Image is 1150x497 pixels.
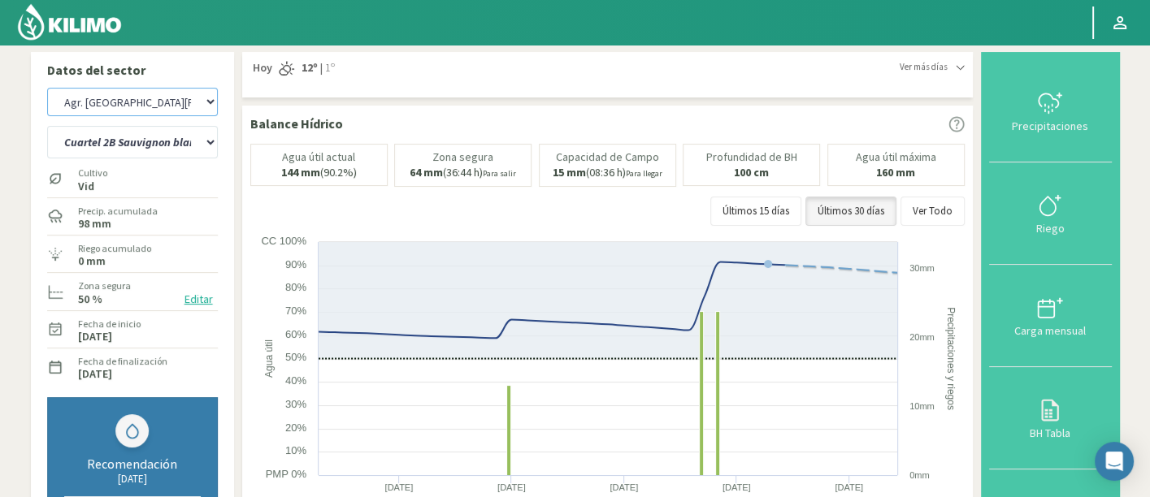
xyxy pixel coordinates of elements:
text: 10mm [909,401,935,411]
text: Precipitaciones y riegos [945,307,957,410]
div: BH Tabla [994,427,1107,439]
label: Precip. acumulada [78,204,158,218]
p: Zona segura [432,151,493,163]
text: 30mm [909,263,935,273]
text: CC 100% [261,235,306,247]
text: 10% [284,444,306,456]
b: 144 mm [281,165,320,179]
text: 20% [284,421,306,434]
b: 160 mm [876,165,915,179]
div: [DATE] [64,472,201,486]
p: Agua útil actual [282,151,355,163]
label: 50 % [78,294,102,305]
button: Carga mensual [989,265,1112,367]
p: Balance Hídrico [250,114,343,133]
button: BH Tabla [989,367,1112,469]
text: 70% [284,305,306,317]
button: Ver Todo [900,197,965,226]
span: Ver más días [900,60,948,74]
text: 60% [284,328,306,340]
label: Zona segura [78,279,131,293]
p: (08:36 h) [553,166,662,179]
div: Precipitaciones [994,120,1107,132]
span: Hoy [250,60,272,76]
label: [DATE] [78,369,112,379]
label: 0 mm [78,256,106,266]
p: Agua útil máxima [856,151,936,163]
small: Para llegar [626,168,662,179]
span: | [320,60,323,76]
label: 98 mm [78,218,111,229]
button: Riego [989,162,1112,265]
label: Fecha de inicio [78,317,141,331]
text: [DATE] [610,482,638,492]
text: 0mm [909,470,929,480]
p: Capacidad de Campo [556,151,659,163]
div: Recomendación [64,456,201,472]
label: Riego acumulado [78,241,151,256]
img: Kilimo [16,2,123,41]
label: Vid [78,181,107,192]
button: Editar [180,290,218,309]
button: Últimos 15 días [710,197,801,226]
label: [DATE] [78,331,112,342]
text: [DATE] [722,482,750,492]
text: 90% [284,258,306,270]
text: 50% [284,351,306,363]
label: Cultivo [78,166,107,180]
text: 40% [284,374,306,387]
text: Agua útil [263,339,274,378]
p: Profundidad de BH [706,151,797,163]
button: Precipitaciones [989,60,1112,162]
small: Para salir [483,168,516,179]
text: 20mm [909,332,935,342]
div: Open Intercom Messenger [1095,442,1134,481]
text: 30% [284,398,306,410]
b: 64 mm [410,165,443,179]
b: 100 cm [734,165,769,179]
strong: 12º [302,60,318,75]
div: Carga mensual [994,325,1107,336]
text: [DATE] [384,482,413,492]
text: [DATE] [835,482,863,492]
p: Datos del sector [47,60,218,80]
p: (90.2%) [281,166,357,179]
span: 1º [323,60,335,76]
text: 80% [284,281,306,293]
div: Riego [994,223,1107,234]
button: Últimos 30 días [805,197,896,226]
label: Fecha de finalización [78,354,167,369]
text: [DATE] [497,482,526,492]
text: PMP 0% [265,468,306,480]
p: (36:44 h) [410,166,516,179]
b: 15 mm [553,165,586,179]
